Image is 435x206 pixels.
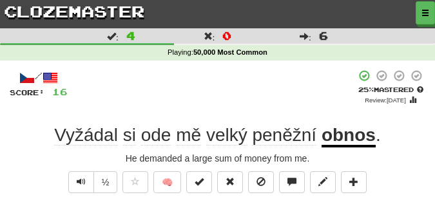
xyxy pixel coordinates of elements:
[141,125,171,145] span: ode
[217,171,243,193] button: Reset to 0% Mastered (alt+r)
[279,171,305,193] button: Discuss sentence (alt+u)
[54,125,118,145] span: Vyžádal
[10,88,44,97] span: Score:
[341,171,367,193] button: Add to collection (alt+a)
[123,125,136,145] span: si
[252,125,316,145] span: peněžní
[93,171,118,193] button: ½
[204,32,215,41] span: :
[153,171,181,193] button: 🧠
[186,171,212,193] button: Set this sentence to 100% Mastered (alt+m)
[107,32,119,41] span: :
[68,171,94,193] button: Play sentence audio (ctl+space)
[322,125,376,147] u: obnos
[376,125,381,145] span: .
[365,97,406,104] small: Review: [DATE]
[176,125,201,145] span: mě
[122,171,148,193] button: Favorite sentence (alt+f)
[206,125,247,145] span: velký
[193,48,267,56] strong: 50,000 Most Common
[66,171,118,200] div: Text-to-speech controls
[10,70,68,86] div: /
[248,171,274,193] button: Ignore sentence (alt+i)
[300,32,311,41] span: :
[358,86,374,93] span: 25 %
[10,152,425,165] div: He demanded a large sum of money from me.
[52,86,68,97] span: 16
[310,171,336,193] button: Edit sentence (alt+d)
[319,29,328,42] span: 6
[126,29,135,42] span: 4
[356,85,425,94] div: Mastered
[222,29,231,42] span: 0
